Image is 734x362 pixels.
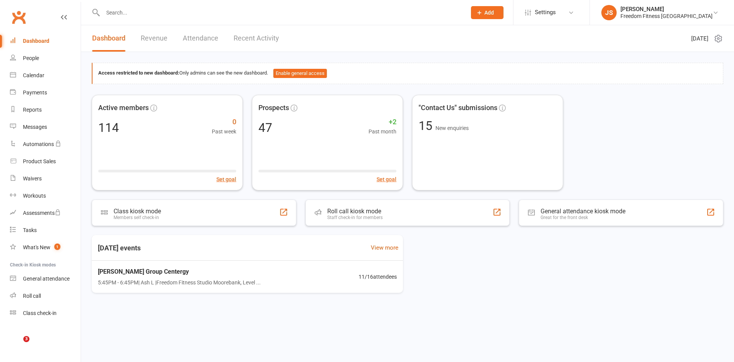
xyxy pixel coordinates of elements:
[10,101,81,119] a: Reports
[10,287,81,305] a: Roll call
[23,276,70,282] div: General attendance
[10,205,81,222] a: Assessments
[183,25,218,52] a: Attendance
[10,50,81,67] a: People
[10,119,81,136] a: Messages
[98,122,119,134] div: 114
[98,102,149,114] span: Active members
[435,125,469,131] span: New enquiries
[23,310,57,316] div: Class check-in
[10,222,81,239] a: Tasks
[98,70,179,76] strong: Access restricted to new dashboard:
[327,215,383,220] div: Staff check-in for members
[541,208,625,215] div: General attendance kiosk mode
[23,193,46,199] div: Workouts
[10,32,81,50] a: Dashboard
[212,117,236,128] span: 0
[620,6,713,13] div: [PERSON_NAME]
[23,72,44,78] div: Calendar
[691,34,708,43] span: [DATE]
[10,67,81,84] a: Calendar
[98,267,261,277] span: [PERSON_NAME] Group Centergy
[419,102,497,114] span: "Contact Us" submissions
[98,69,717,78] div: Only admins can see the new dashboard.
[10,239,81,256] a: What's New1
[10,187,81,205] a: Workouts
[10,270,81,287] a: General attendance kiosk mode
[419,119,435,133] span: 15
[23,124,47,130] div: Messages
[273,69,327,78] button: Enable general access
[471,6,503,19] button: Add
[9,8,28,27] a: Clubworx
[23,227,37,233] div: Tasks
[10,84,81,101] a: Payments
[114,208,161,215] div: Class kiosk mode
[23,107,42,113] div: Reports
[212,127,236,136] span: Past week
[620,13,713,19] div: Freedom Fitness [GEOGRAPHIC_DATA]
[234,25,279,52] a: Recent Activity
[359,273,397,281] span: 11 / 16 attendees
[23,38,49,44] div: Dashboard
[10,170,81,187] a: Waivers
[92,25,125,52] a: Dashboard
[535,4,556,21] span: Settings
[327,208,383,215] div: Roll call kiosk mode
[23,175,42,182] div: Waivers
[377,175,396,183] button: Set goal
[601,5,617,20] div: JS
[92,241,147,255] h3: [DATE] events
[484,10,494,16] span: Add
[258,102,289,114] span: Prospects
[216,175,236,183] button: Set goal
[23,293,41,299] div: Roll call
[8,336,26,354] iframe: Intercom live chat
[23,89,47,96] div: Payments
[23,141,54,147] div: Automations
[10,153,81,170] a: Product Sales
[23,244,50,250] div: What's New
[23,210,61,216] div: Assessments
[23,55,39,61] div: People
[23,336,29,342] span: 3
[98,278,261,287] span: 5:45PM - 6:45PM | Ash L | Freedom Fitness Studio Moorebank, Level ...
[114,215,161,220] div: Members self check-in
[258,122,272,134] div: 47
[369,127,396,136] span: Past month
[141,25,167,52] a: Revenue
[23,158,56,164] div: Product Sales
[371,243,398,252] a: View more
[101,7,461,18] input: Search...
[54,243,60,250] span: 1
[10,136,81,153] a: Automations
[369,117,396,128] span: +2
[10,305,81,322] a: Class kiosk mode
[541,215,625,220] div: Great for the front desk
